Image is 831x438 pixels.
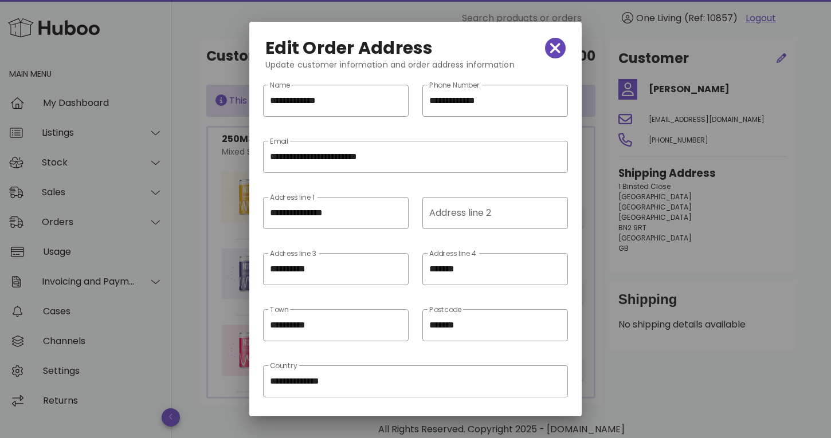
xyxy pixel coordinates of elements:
label: Address line 4 [429,250,477,258]
label: Name [270,81,290,90]
label: Town [270,306,288,314]
label: Address line 1 [270,194,315,202]
label: Email [270,137,288,146]
label: Postcode [429,306,461,314]
label: Phone Number [429,81,480,90]
label: Address line 3 [270,250,316,258]
label: Country [270,362,297,370]
div: Update customer information and order address information [256,58,575,80]
h2: Edit Order Address [265,39,433,57]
